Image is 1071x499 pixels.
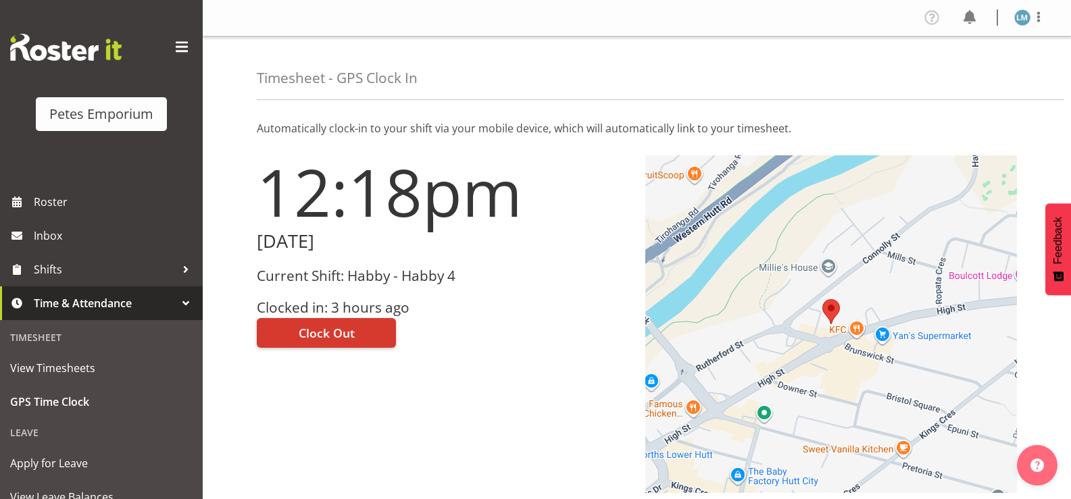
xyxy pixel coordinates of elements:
h3: Current Shift: Habby - Habby 4 [257,268,629,284]
span: Apply for Leave [10,453,193,473]
img: lianne-morete5410.jpg [1014,9,1030,26]
span: View Timesheets [10,358,193,378]
span: Shifts [34,259,176,280]
button: Clock Out [257,318,396,348]
a: GPS Time Clock [3,385,199,419]
span: Roster [34,192,196,212]
p: Automatically clock-in to your shift via your mobile device, which will automatically link to you... [257,120,1017,136]
img: help-xxl-2.png [1030,458,1044,472]
div: Leave [3,419,199,446]
a: View Timesheets [3,351,199,385]
div: Timesheet [3,323,199,351]
span: GPS Time Clock [10,392,193,412]
img: Rosterit website logo [10,34,122,61]
h1: 12:18pm [257,155,629,228]
span: Clock Out [299,324,355,342]
span: Feedback [1052,217,1064,264]
div: Petes Emporium [49,104,153,124]
h4: Timesheet - GPS Clock In [257,70,418,86]
a: Apply for Leave [3,446,199,480]
span: Inbox [34,226,196,246]
span: Time & Attendance [34,293,176,313]
button: Feedback - Show survey [1045,203,1071,295]
h3: Clocked in: 3 hours ago [257,300,629,315]
h2: [DATE] [257,231,629,252]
